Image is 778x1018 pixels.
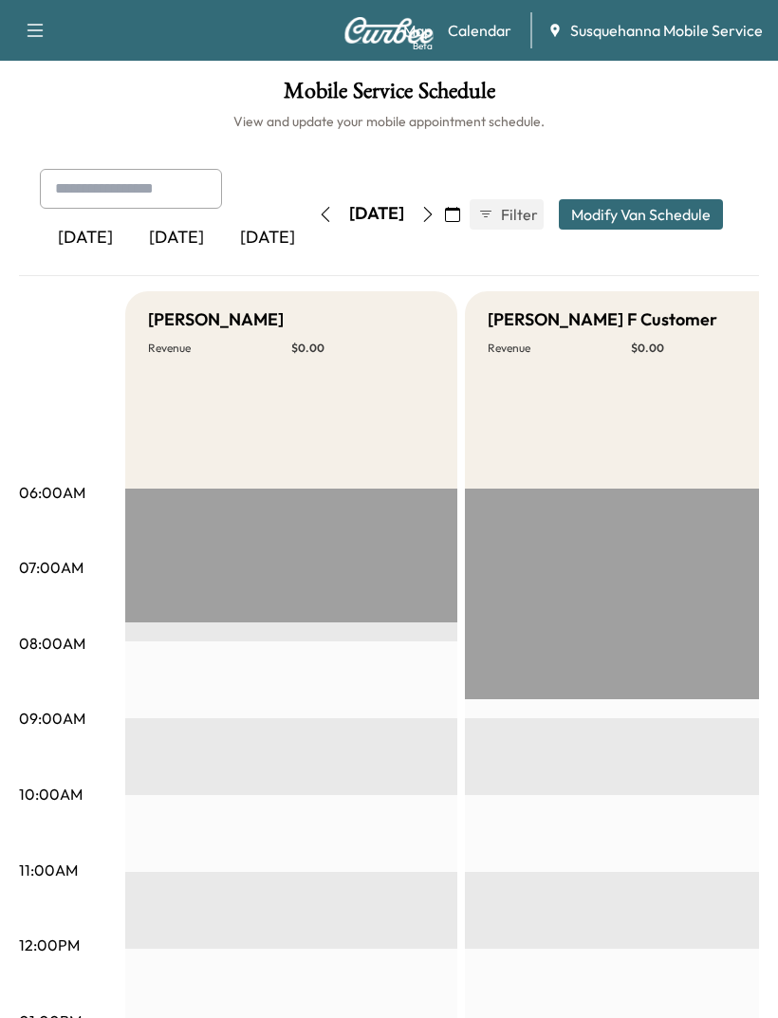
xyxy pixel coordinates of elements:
[19,112,759,131] h6: View and update your mobile appointment schedule.
[19,783,83,805] p: 10:00AM
[343,17,435,44] img: Curbee Logo
[222,216,313,260] div: [DATE]
[501,203,535,226] span: Filter
[148,341,291,356] p: Revenue
[488,341,631,356] p: Revenue
[570,19,763,42] span: Susquehanna Mobile Service
[40,216,131,260] div: [DATE]
[413,39,433,53] div: Beta
[19,80,759,112] h1: Mobile Service Schedule
[148,306,284,333] h5: [PERSON_NAME]
[488,306,717,333] h5: [PERSON_NAME] F Customer
[291,341,435,356] p: $ 0.00
[559,199,723,230] button: Modify Van Schedule
[470,199,544,230] button: Filter
[403,19,433,42] a: MapBeta
[19,859,78,881] p: 11:00AM
[19,707,85,730] p: 09:00AM
[131,216,222,260] div: [DATE]
[19,481,85,504] p: 06:00AM
[19,934,80,956] p: 12:00PM
[19,632,85,655] p: 08:00AM
[349,202,404,226] div: [DATE]
[631,341,774,356] p: $ 0.00
[19,556,83,579] p: 07:00AM
[448,19,511,42] a: Calendar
